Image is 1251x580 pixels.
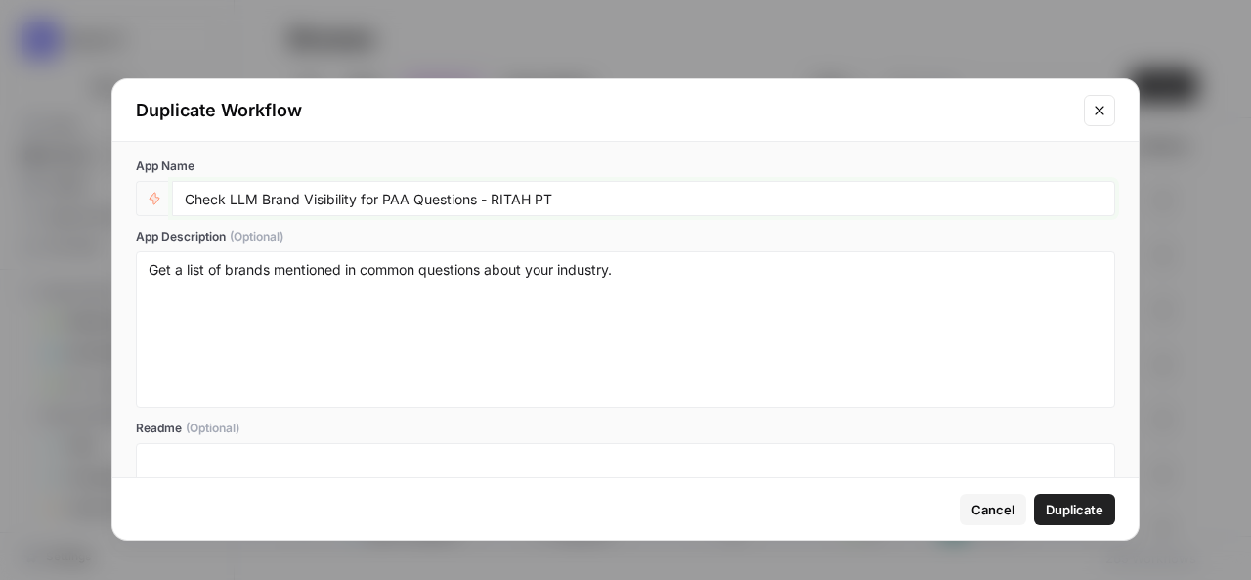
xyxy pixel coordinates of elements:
span: (Optional) [186,420,239,437]
label: Readme [136,420,1115,437]
span: Cancel [971,500,1014,519]
div: v 4.0.25 [55,31,96,47]
span: Duplicate [1046,500,1103,519]
button: Close modal [1084,95,1115,126]
input: Untitled [185,190,1102,207]
img: logo_orange.svg [31,31,47,47]
div: Keywords by Traffic [216,115,329,128]
img: website_grey.svg [31,51,47,67]
label: App Description [136,228,1115,245]
div: Domain Overview [74,115,175,128]
img: tab_keywords_by_traffic_grey.svg [194,113,210,129]
div: Domain: [DOMAIN_NAME] [51,51,215,67]
label: App Name [136,157,1115,175]
div: Duplicate Workflow [136,97,1072,124]
img: tab_domain_overview_orange.svg [53,113,68,129]
button: Cancel [960,494,1026,525]
span: (Optional) [230,228,283,245]
button: Duplicate [1034,494,1115,525]
textarea: Get a list of brands mentioned in common questions about your industry. [149,260,1102,399]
